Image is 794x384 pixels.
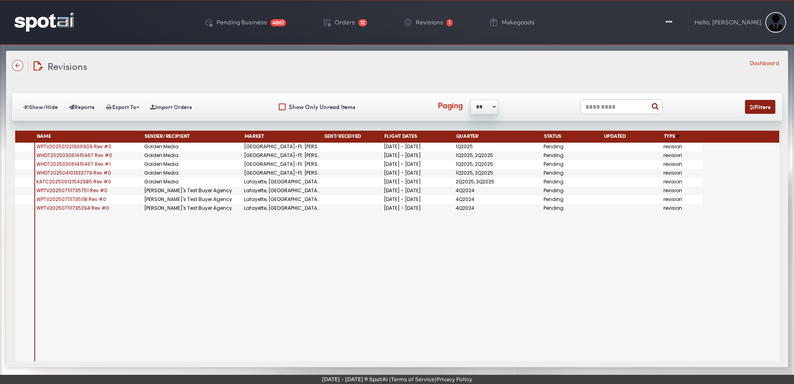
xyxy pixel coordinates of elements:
[383,195,455,204] div: [DATE] - [DATE]
[270,19,286,26] span: 4861
[542,195,602,204] div: Pending
[662,204,702,213] div: revision
[143,151,243,160] div: Golden Media
[143,178,243,187] div: Golden Media
[750,59,779,67] li: Dashboard
[662,143,702,151] div: revision
[383,178,455,187] div: [DATE] - [DATE]
[36,169,111,176] span: WHDT202504101332779 Rev #0
[36,187,107,194] span: WPTV202507111735751 Rev #0
[384,134,417,139] span: Flight Dates
[662,178,702,187] div: revision
[287,102,355,111] label: Show Only Unread Items
[383,169,455,178] div: [DATE] - [DATE]
[28,61,29,71] img: line-12.svg
[542,204,602,213] div: Pending
[447,19,453,26] span: 1
[383,160,455,169] div: [DATE] - [DATE]
[243,169,323,178] div: [GEOGRAPHIC_DATA]-Ft. [PERSON_NAME] (DMA)
[456,134,478,139] span: Quarter
[48,59,87,73] span: Revisions
[243,143,323,151] div: [GEOGRAPHIC_DATA]-Ft. [PERSON_NAME] (DMA)
[12,60,23,71] img: name-arrow-back-state-default-icon-true-icon-only-true-type.svg
[456,187,474,194] span: 4Q2024
[765,12,786,33] img: Sterling Cooper & Partners
[662,187,702,195] div: revision
[145,134,190,139] span: Sender/Recipient
[204,18,213,27] img: deployed-code-history.png
[36,152,112,159] span: WHDT202503061415467 Rev #0
[143,169,243,178] div: Golden Media
[335,20,355,25] div: Orders
[456,178,494,185] span: 2Q2025, 3Q2025
[383,187,455,195] div: [DATE] - [DATE]
[216,20,267,25] div: Pending Business
[542,187,602,195] div: Pending
[397,5,459,40] a: Revisions 1
[544,134,562,139] span: Status
[143,195,243,204] div: [PERSON_NAME]'s Test Buyer Agency
[456,169,493,176] span: 1Q2025, 2Q2025
[456,161,493,167] span: 1Q2025, 2Q2025
[243,195,323,204] div: Lafayette, [GEOGRAPHIC_DATA] (DMA)
[542,143,602,151] div: Pending
[36,205,109,211] span: WPTV202507111735294 Rev #0
[243,187,323,195] div: Lafayette, [GEOGRAPHIC_DATA] (DMA)
[243,160,323,169] div: [GEOGRAPHIC_DATA]-Ft. [PERSON_NAME] (DMA)
[143,160,243,169] div: Golden Media
[745,100,775,114] button: Filters
[243,178,323,187] div: Lafayette, [GEOGRAPHIC_DATA] (DMA)
[143,187,243,195] div: [PERSON_NAME]'s Test Buyer Agency
[438,99,463,111] label: Paging
[437,376,472,383] a: Privacy Policy
[243,151,323,160] div: [GEOGRAPHIC_DATA]-Ft. [PERSON_NAME] (DMA)
[456,196,474,203] span: 4Q2024
[391,376,435,383] a: Terms of Service
[14,12,74,31] img: logo-reversed.png
[662,160,702,169] div: revision
[36,161,111,167] span: WHDT202503061415467 Rev #1
[197,5,292,40] a: Pending Business 4861
[542,151,602,160] div: Pending
[383,143,455,151] div: [DATE] - [DATE]
[416,20,443,25] div: Revisions
[19,100,63,114] button: Show/Hide
[36,143,111,150] span: WPTV202501221906909 Rev #0
[662,169,702,178] div: revision
[456,152,493,159] span: 1Q2025, 2Q2025
[243,204,323,213] div: Lafayette, [GEOGRAPHIC_DATA] (DMA)
[100,100,144,114] button: Export To
[36,178,111,185] span: KATC202506121542985 Rev #0
[316,5,373,40] a: Orders 12
[403,18,413,27] img: change-circle.png
[542,178,602,187] div: Pending
[456,205,474,211] span: 4Q2024
[143,204,243,213] div: [PERSON_NAME]'s Test Buyer Agency
[383,151,455,160] div: [DATE] - [DATE]
[695,20,761,25] div: Hello, [PERSON_NAME]
[502,20,535,25] div: Makegoods
[143,143,243,151] div: Golden Media
[542,160,602,169] div: Pending
[322,18,331,27] img: order-play.png
[664,134,675,141] span: Type
[542,169,602,178] div: Pending
[36,196,106,203] span: WPTV202507111735118 Rev #0
[324,134,361,139] span: Sent/Received
[604,134,626,139] span: Updated
[37,134,51,139] span: Name
[456,143,473,150] span: 1Q2025
[662,195,702,204] div: revision
[383,204,455,213] div: [DATE] - [DATE]
[482,5,541,40] a: Makegoods
[358,19,367,26] span: 12
[662,151,702,160] div: revision
[145,100,197,114] button: Import Orders
[34,61,43,71] img: edit-document.svg
[64,100,99,114] button: Reports
[244,134,264,139] span: Market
